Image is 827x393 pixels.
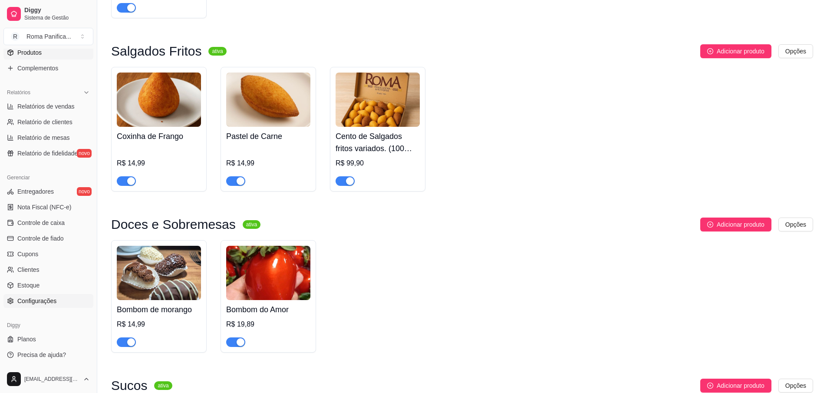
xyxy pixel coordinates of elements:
[17,350,66,359] span: Precisa de ajuda?
[3,231,93,245] a: Controle de fiado
[26,32,71,41] div: Roma Panifica ...
[3,263,93,277] a: Clientes
[3,131,93,145] a: Relatório de mesas
[3,171,93,185] div: Gerenciar
[24,14,90,21] span: Sistema de Gestão
[3,216,93,230] a: Controle de caixa
[3,200,93,214] a: Nota Fiscal (NFC-e)
[707,221,713,228] span: plus-circle
[17,250,38,258] span: Cupons
[226,158,310,168] div: R$ 14,99
[226,246,310,300] img: product-image
[3,99,93,113] a: Relatórios de vendas
[24,376,79,383] span: [EMAIL_ADDRESS][DOMAIN_NAME]
[700,218,771,231] button: Adicionar produto
[17,187,54,196] span: Entregadores
[17,102,75,111] span: Relatórios de vendas
[226,130,310,142] h4: Pastel de Carne
[11,32,20,41] span: R
[17,234,64,243] span: Controle de fiado
[226,304,310,316] h4: Bombom do Amor
[17,64,58,73] span: Complementos
[778,44,813,58] button: Opções
[3,332,93,346] a: Planos
[111,46,201,56] h3: Salgados Fritos
[700,44,771,58] button: Adicionar produto
[3,318,93,332] div: Diggy
[154,381,172,390] sup: ativa
[3,278,93,292] a: Estoque
[17,48,42,57] span: Produtos
[785,220,806,229] span: Opções
[17,335,36,343] span: Planos
[785,46,806,56] span: Opções
[3,61,93,75] a: Complementos
[17,149,78,158] span: Relatório de fidelidade
[208,47,226,56] sup: ativa
[3,115,93,129] a: Relatório de clientes
[111,219,236,230] h3: Doces e Sobremesas
[17,218,65,227] span: Controle de caixa
[707,48,713,54] span: plus-circle
[3,369,93,390] button: [EMAIL_ADDRESS][DOMAIN_NAME]
[785,381,806,390] span: Opções
[226,319,310,330] div: R$ 19,89
[17,265,40,274] span: Clientes
[17,203,71,211] span: Nota Fiscal (NFC-e)
[336,130,420,155] h4: Cento de Salgados fritos variados. (100 Unidades)
[117,319,201,330] div: R$ 14,99
[717,46,764,56] span: Adicionar produto
[7,89,30,96] span: Relatórios
[3,46,93,59] a: Produtos
[3,146,93,160] a: Relatório de fidelidadenovo
[700,379,771,393] button: Adicionar produto
[336,158,420,168] div: R$ 99,90
[17,133,70,142] span: Relatório de mesas
[3,3,93,24] a: DiggySistema de Gestão
[717,220,764,229] span: Adicionar produto
[17,118,72,126] span: Relatório de clientes
[17,281,40,290] span: Estoque
[778,379,813,393] button: Opções
[17,297,56,305] span: Configurações
[24,7,90,14] span: Diggy
[243,220,260,229] sup: ativa
[3,294,93,308] a: Configurações
[226,73,310,127] img: product-image
[117,158,201,168] div: R$ 14,99
[3,348,93,362] a: Precisa de ajuda?
[111,380,147,391] h3: Sucos
[3,185,93,198] a: Entregadoresnovo
[117,304,201,316] h4: Bombom de morango
[778,218,813,231] button: Opções
[707,383,713,389] span: plus-circle
[117,73,201,127] img: product-image
[117,246,201,300] img: product-image
[3,247,93,261] a: Cupons
[3,28,93,45] button: Select a team
[717,381,764,390] span: Adicionar produto
[117,130,201,142] h4: Coxinha de Frango
[336,73,420,127] img: product-image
